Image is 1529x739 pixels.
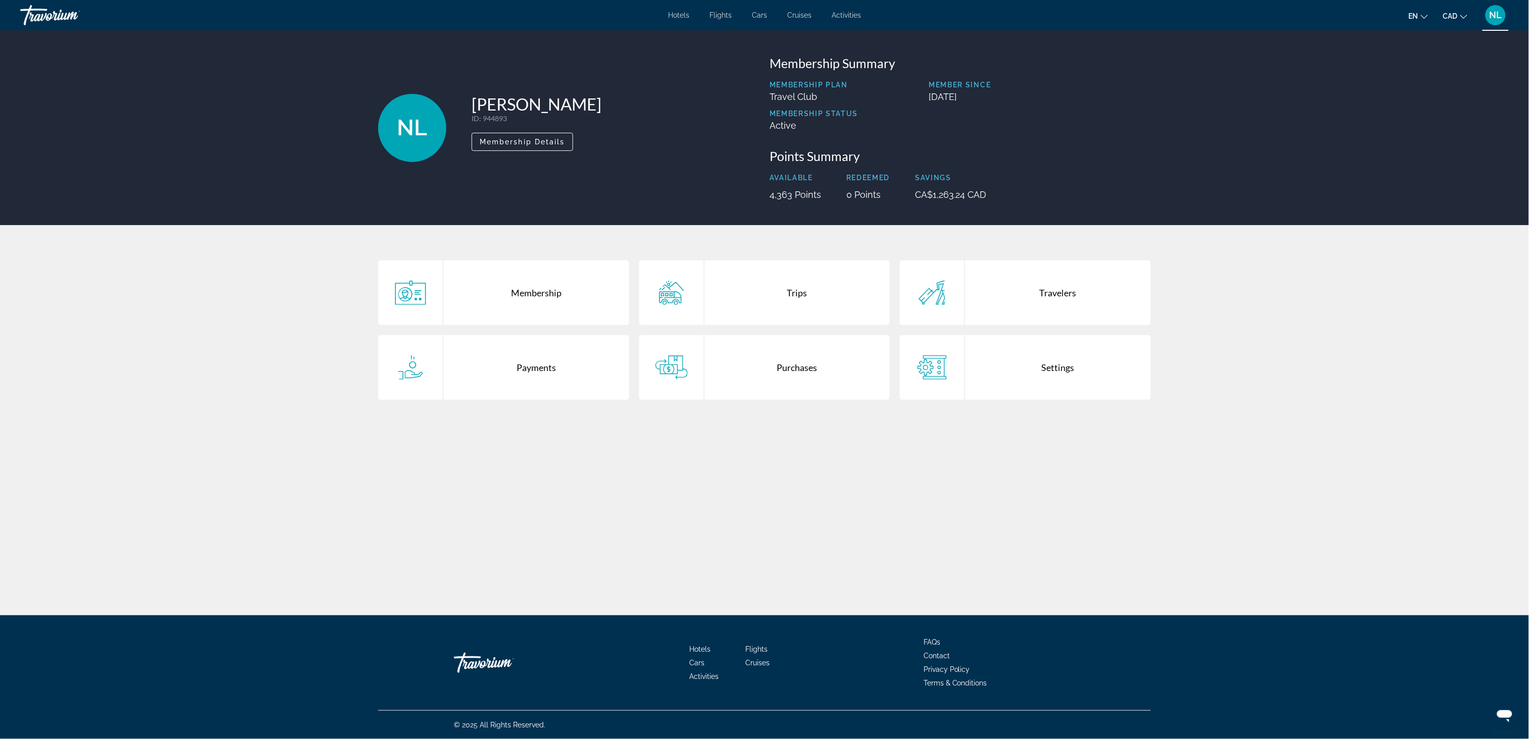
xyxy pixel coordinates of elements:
[709,11,732,19] a: Flights
[704,335,890,400] div: Purchases
[924,638,940,646] a: FAQs
[472,114,479,123] span: ID
[1409,12,1418,20] span: en
[770,91,858,102] p: Travel Club
[454,648,555,678] a: Travorium
[454,721,545,729] span: © 2025 All Rights Reserved.
[690,672,719,680] a: Activities
[1443,9,1467,23] button: Change currency
[378,335,629,400] a: Payments
[690,659,705,667] a: Cars
[1443,12,1458,20] span: CAD
[929,81,1151,89] p: Member Since
[924,665,970,673] a: Privacy Policy
[846,189,890,200] p: 0 Points
[832,11,861,19] a: Activities
[704,260,890,325] div: Trips
[900,335,1151,400] a: Settings
[378,260,629,325] a: Membership
[472,114,601,123] p: : 944893
[965,335,1151,400] div: Settings
[1483,5,1509,26] button: User Menu
[690,645,711,653] a: Hotels
[746,645,768,653] a: Flights
[472,94,601,114] h1: [PERSON_NAME]
[443,260,629,325] div: Membership
[639,260,890,325] a: Trips
[639,335,890,400] a: Purchases
[770,174,821,182] p: Available
[443,335,629,400] div: Payments
[770,56,1151,71] h3: Membership Summary
[770,120,858,131] p: Active
[472,133,573,151] button: Membership Details
[770,148,1151,164] h3: Points Summary
[770,110,858,118] p: Membership Status
[965,260,1151,325] div: Travelers
[900,260,1151,325] a: Travelers
[929,91,1151,102] p: [DATE]
[472,135,573,146] a: Membership Details
[1490,10,1502,20] span: NL
[770,189,821,200] p: 4,363 Points
[924,652,950,660] a: Contact
[915,189,986,200] p: CA$1,263.24 CAD
[1489,699,1521,731] iframe: Button to launch messaging window
[787,11,811,19] a: Cruises
[846,174,890,182] p: Redeemed
[480,138,565,146] span: Membership Details
[752,11,767,19] a: Cars
[668,11,689,19] a: Hotels
[20,2,121,28] a: Travorium
[924,679,987,687] a: Terms & Conditions
[915,174,986,182] p: Savings
[746,659,770,667] a: Cruises
[397,115,428,141] span: NL
[1409,9,1428,23] button: Change language
[770,81,858,89] p: Membership Plan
